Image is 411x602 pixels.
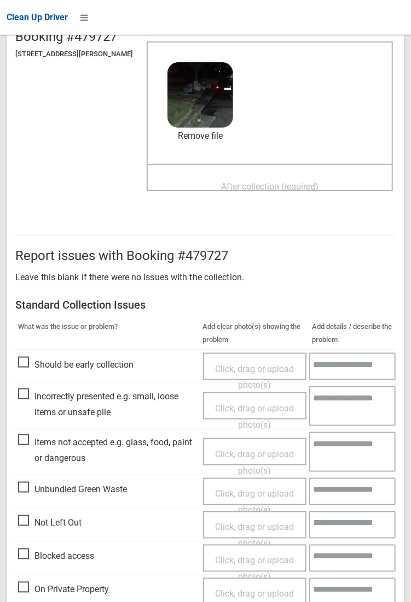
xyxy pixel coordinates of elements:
[215,556,294,582] span: Click, drag or upload photo(s)
[18,515,82,532] span: Not Left Out
[215,364,294,391] span: Click, drag or upload photo(s)
[309,317,396,350] th: Add details / describe the problem
[200,317,309,350] th: Add clear photo(s) showing the problem
[15,299,396,311] h3: Standard Collection Issues
[18,388,198,421] span: Incorrectly presented e.g. small, loose items or unsafe pile
[221,181,319,192] span: After collection (required)
[15,317,200,350] th: What was the issue or problem?
[18,434,198,467] span: Items not accepted e.g. glass, food, paint or dangerous
[18,548,94,565] span: Blocked access
[215,489,294,516] span: Click, drag or upload photo(s)
[15,269,396,286] p: Leave this blank if there were no issues with the collection.
[167,128,233,144] a: Remove file
[18,582,109,598] span: On Private Property
[215,403,294,430] span: Click, drag or upload photo(s)
[215,522,294,549] span: Click, drag or upload photo(s)
[15,50,133,58] h5: [STREET_ADDRESS][PERSON_NAME]
[215,449,294,476] span: Click, drag or upload photo(s)
[7,9,68,26] a: Clean Up Driver
[15,249,396,263] h2: Report issues with Booking #479727
[15,29,133,44] h2: Booking #479727
[18,357,134,373] span: Should be early collection
[7,12,68,22] span: Clean Up Driver
[18,482,127,498] span: Unbundled Green Waste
